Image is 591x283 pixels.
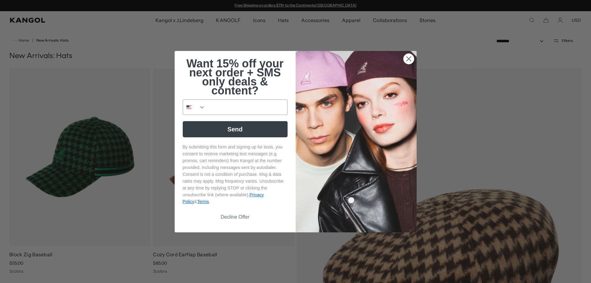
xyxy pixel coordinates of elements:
[183,144,288,205] p: By submitting this form and signing up for texts, you consent to receive marketing text messages ...
[183,211,288,223] button: Decline Offer
[186,105,191,110] img: United States
[186,57,284,97] span: Want 15% off your next order + SMS only deals & content?
[403,53,414,64] button: Close dialog
[197,199,209,204] a: Terms
[183,100,205,115] button: Search Countries
[296,51,417,232] img: 4fd34567-b031-494e-b820-426212470989.jpeg
[183,121,288,137] button: Send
